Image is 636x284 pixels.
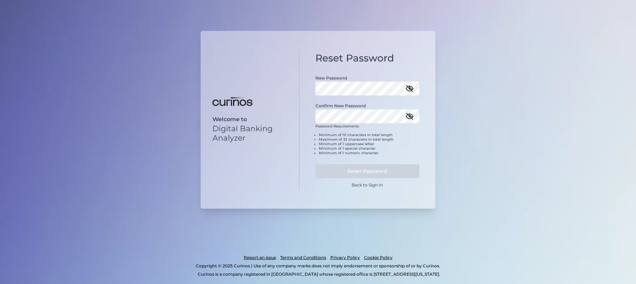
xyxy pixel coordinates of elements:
label: Confirm New Password [315,103,366,108]
li: Minimum of 1 uppercase letter [319,142,420,146]
button: Reset Password [315,164,420,178]
div: Password Requirements [315,124,420,161]
a: Back to Sign In [352,182,383,187]
h1: Reset Password [315,52,420,64]
a: Report an issue [244,253,276,262]
li: Minimum of 10 characters in total length [319,133,420,137]
p: Welcome to [212,116,287,123]
a: Privacy Policy [330,253,360,262]
p: Digital Banking Analyzer [212,124,287,143]
p: Curinos is a company registered in [GEOGRAPHIC_DATA] whose registered office is [STREET_ADDRESS][... [36,270,602,278]
img: Digital Banking Analyzer [212,97,252,106]
label: New Password [315,75,347,81]
li: Minimum of 1 numeric character [319,151,420,155]
p: Copyright © 2025 Curinos | Use of any company marks does not imply endorsement or sponsorship of ... [34,262,602,270]
a: Cookie Policy [364,253,393,262]
li: Minimum of 1 special character [319,146,420,151]
li: Maximum of 32 characters in total length [319,137,420,142]
a: Terms and Conditions [280,253,326,262]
